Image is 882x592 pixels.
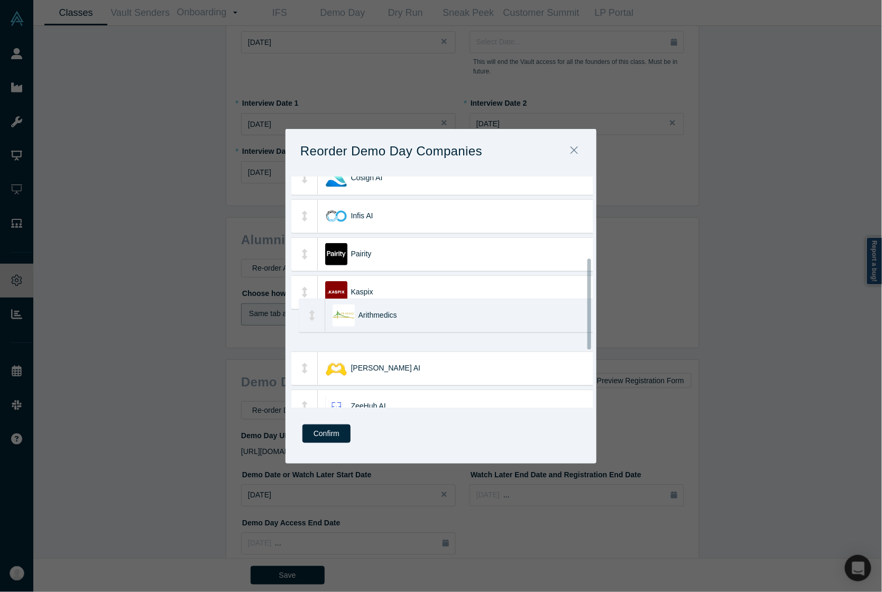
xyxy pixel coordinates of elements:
[325,281,347,303] img: Kaspix
[325,395,347,418] img: ZeeHub AI
[300,140,501,162] h1: Reorder Demo Day Companies
[325,167,347,189] img: Cosign AI
[291,237,601,271] li: PairityPairity
[291,275,601,309] li: KaspixKaspix
[291,161,601,195] li: Cosign AICosign AI
[359,299,608,332] div: Arithmedics
[333,304,355,327] img: Arithmedics
[291,390,601,423] li: ZeeHub AIZeeHub AI
[325,205,347,227] img: Infis AI
[291,351,601,385] li: Besty AI[PERSON_NAME] AI
[351,238,601,271] div: Pairity
[351,352,601,385] div: [PERSON_NAME] AI
[351,276,601,309] div: Kaspix
[325,357,347,380] img: Besty AI
[291,199,601,233] li: Infis AIInfis AI
[302,424,351,443] button: Confirm
[299,299,609,332] li: ArithmedicsArithmedics
[563,140,585,163] button: Close
[325,243,347,265] img: Pairity
[351,390,601,423] div: ZeeHub AI
[351,200,601,233] div: Infis AI
[351,162,601,195] div: Cosign AI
